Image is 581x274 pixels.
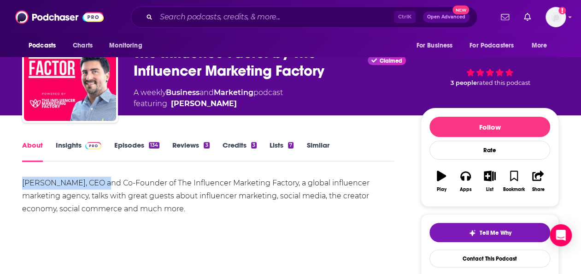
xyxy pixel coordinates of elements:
[306,141,329,162] a: Similar
[525,37,559,54] button: open menu
[15,8,104,26] img: Podchaser - Follow, Share and Rate Podcasts
[103,37,154,54] button: open menu
[149,142,159,149] div: 134
[460,187,472,192] div: Apps
[223,141,257,162] a: Credits3
[22,37,68,54] button: open menu
[469,229,476,237] img: tell me why sparkle
[56,141,101,162] a: InsightsPodchaser Pro
[29,39,56,52] span: Podcasts
[251,142,257,149] div: 3
[114,141,159,162] a: Episodes134
[85,142,101,149] img: Podchaser Pro
[464,37,527,54] button: open menu
[429,250,550,268] a: Contact This Podcast
[452,6,469,14] span: New
[497,9,513,25] a: Show notifications dropdown
[134,98,283,109] span: featuring
[550,224,572,246] div: Open Intercom Messenger
[532,187,544,192] div: Share
[171,98,237,109] a: Alessandro Bogliari
[503,187,525,192] div: Bookmark
[134,87,283,109] div: A weekly podcast
[429,141,550,160] div: Rate
[423,12,469,23] button: Open AdvancedNew
[200,88,214,97] span: and
[477,79,530,86] span: rated this podcast
[427,15,465,19] span: Open Advanced
[558,7,566,14] svg: Add a profile image
[478,165,502,198] button: List
[109,39,142,52] span: Monitoring
[172,141,209,162] a: Reviews3
[480,229,511,237] span: Tell Me Why
[453,165,477,198] button: Apps
[380,59,402,63] span: Claimed
[429,223,550,242] button: tell me why sparkleTell Me Why
[421,35,559,93] div: 43 3 peoplerated this podcast
[156,10,394,24] input: Search podcasts, credits, & more...
[166,88,200,97] a: Business
[546,7,566,27] span: Logged in as amooers
[469,39,514,52] span: For Podcasters
[394,11,416,23] span: Ctrl K
[416,39,452,52] span: For Business
[546,7,566,27] button: Show profile menu
[67,37,98,54] a: Charts
[486,187,493,192] div: List
[73,39,93,52] span: Charts
[526,165,550,198] button: Share
[502,165,526,198] button: Bookmark
[214,88,253,97] a: Marketing
[437,187,446,192] div: Play
[451,79,477,86] span: 3 people
[288,142,293,149] div: 7
[532,39,547,52] span: More
[131,6,477,28] div: Search podcasts, credits, & more...
[24,29,116,121] img: The Influence Factor by The Influencer Marketing Factory
[520,9,534,25] a: Show notifications dropdown
[546,7,566,27] img: User Profile
[22,177,394,215] div: [PERSON_NAME], CEO and Co-Founder of The Influencer Marketing Factory, a global influencer market...
[429,165,453,198] button: Play
[204,142,209,149] div: 3
[429,117,550,137] button: Follow
[410,37,464,54] button: open menu
[22,141,43,162] a: About
[270,141,293,162] a: Lists7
